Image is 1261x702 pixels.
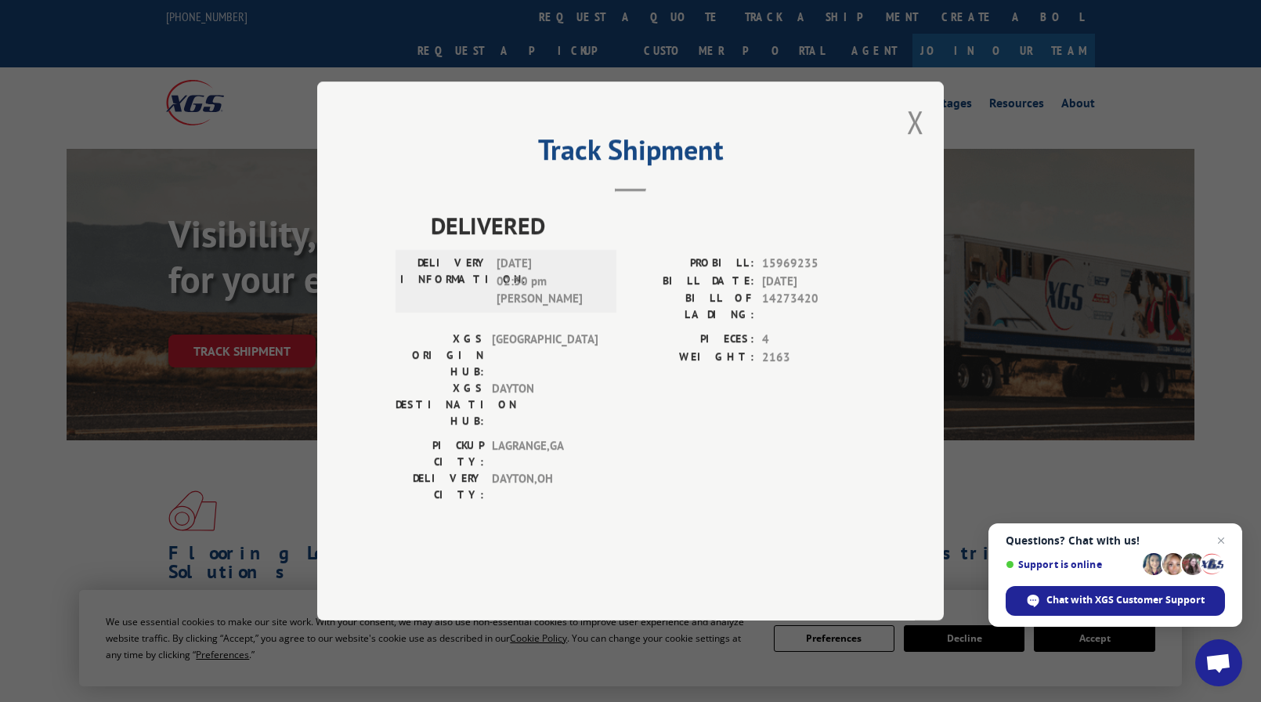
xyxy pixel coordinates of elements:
label: PIECES: [630,331,754,349]
span: Close chat [1212,531,1230,550]
label: DELIVERY INFORMATION: [400,255,489,308]
label: PICKUP CITY: [396,437,484,470]
label: BILL DATE: [630,273,754,291]
span: Support is online [1006,559,1137,570]
span: 2163 [762,349,865,367]
label: XGS DESTINATION HUB: [396,380,484,429]
label: PROBILL: [630,255,754,273]
span: 14273420 [762,290,865,323]
span: DAYTON [492,380,598,429]
button: Close modal [907,101,924,143]
span: DAYTON , OH [492,470,598,503]
span: [GEOGRAPHIC_DATA] [492,331,598,380]
span: Chat with XGS Customer Support [1046,593,1205,607]
label: WEIGHT: [630,349,754,367]
div: Open chat [1195,639,1242,686]
span: 15969235 [762,255,865,273]
label: DELIVERY CITY: [396,470,484,503]
span: [DATE] 02:30 pm [PERSON_NAME] [497,255,602,308]
span: LAGRANGE , GA [492,437,598,470]
label: XGS ORIGIN HUB: [396,331,484,380]
span: 4 [762,331,865,349]
h2: Track Shipment [396,139,865,168]
label: BILL OF LADING: [630,290,754,323]
span: [DATE] [762,273,865,291]
span: Questions? Chat with us! [1006,534,1225,547]
span: DELIVERED [431,208,865,243]
div: Chat with XGS Customer Support [1006,586,1225,616]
